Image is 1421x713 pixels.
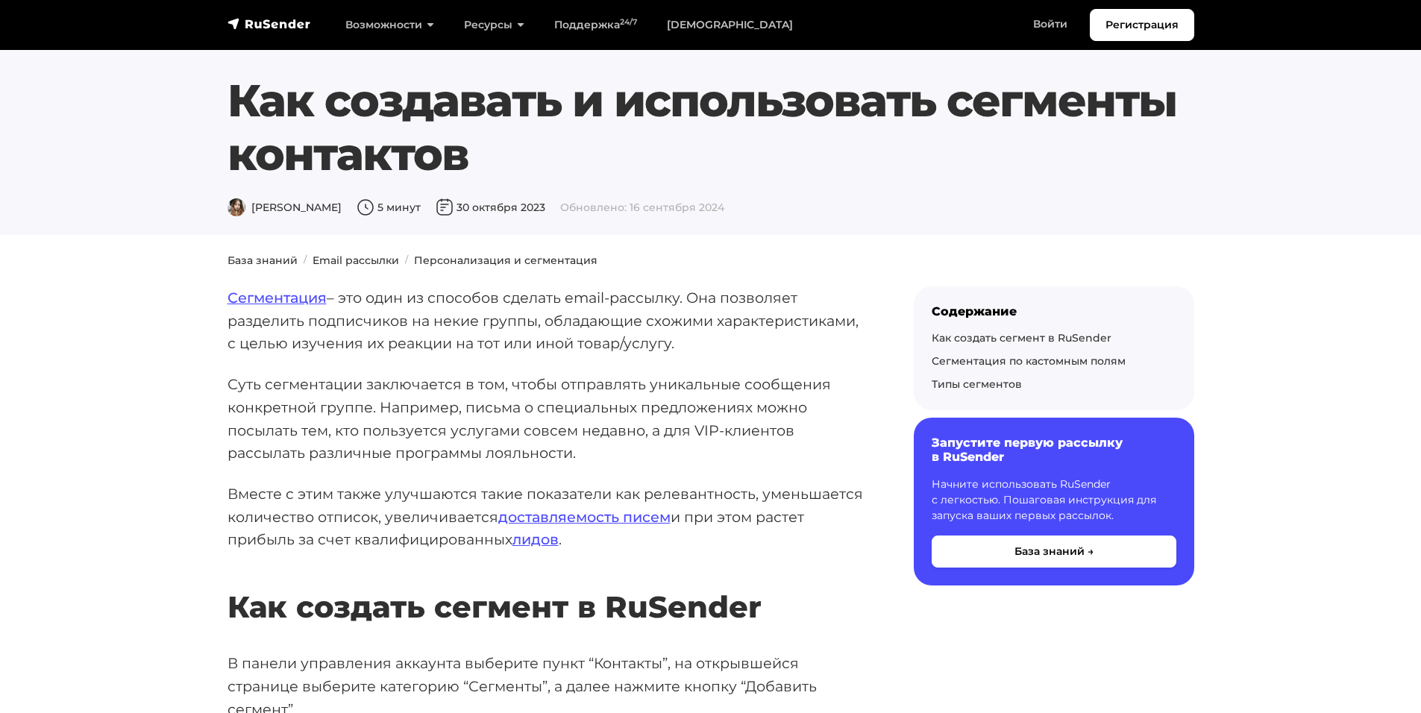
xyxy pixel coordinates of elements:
h2: Как создать сегмент в RuSender [228,545,866,625]
span: 30 октября 2023 [436,201,545,214]
a: Поддержка24/7 [539,10,652,40]
a: Войти [1018,9,1082,40]
h1: Как создавать и использовать сегменты контактов [228,74,1194,181]
h6: Запустите первую рассылку в RuSender [932,436,1176,464]
a: Сегментация [228,289,327,307]
a: База знаний [228,254,298,267]
a: Регистрация [1090,9,1194,41]
p: – это один из способов сделать email-рассылку. Она позволяет разделить подписчиков на некие групп... [228,286,866,355]
span: Обновлено: 16 сентября 2024 [560,201,724,214]
button: База знаний → [932,535,1176,568]
p: Суть сегментации заключается в том, чтобы отправлять уникальные сообщения конкретной группе. Напр... [228,373,866,465]
div: Содержание [932,304,1176,318]
a: [DEMOGRAPHIC_DATA] [652,10,808,40]
p: Начните использовать RuSender с легкостью. Пошаговая инструкция для запуска ваших первых рассылок. [932,477,1176,524]
a: Email рассылки [313,254,399,267]
p: Вместе с этим также улучшаются такие показатели как релевантность, уменьшается количество отписок... [228,483,866,551]
a: Ресурсы [449,10,539,40]
a: Типы сегментов [932,377,1022,391]
sup: 24/7 [620,17,637,27]
img: Время чтения [357,198,374,216]
a: Сегментация по кастомным полям [932,354,1126,368]
img: RuSender [228,16,311,31]
span: 5 минут [357,201,421,214]
a: лидов [512,530,559,548]
a: Как создать сегмент в RuSender [932,331,1111,345]
img: Дата публикации [436,198,454,216]
a: Запустите первую рассылку в RuSender Начните использовать RuSender с легкостью. Пошаговая инструк... [914,418,1194,585]
nav: breadcrumb [219,253,1203,268]
a: Персонализация и сегментация [414,254,597,267]
a: доставляемость писем [498,508,671,526]
span: [PERSON_NAME] [228,201,342,214]
a: Возможности [330,10,449,40]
